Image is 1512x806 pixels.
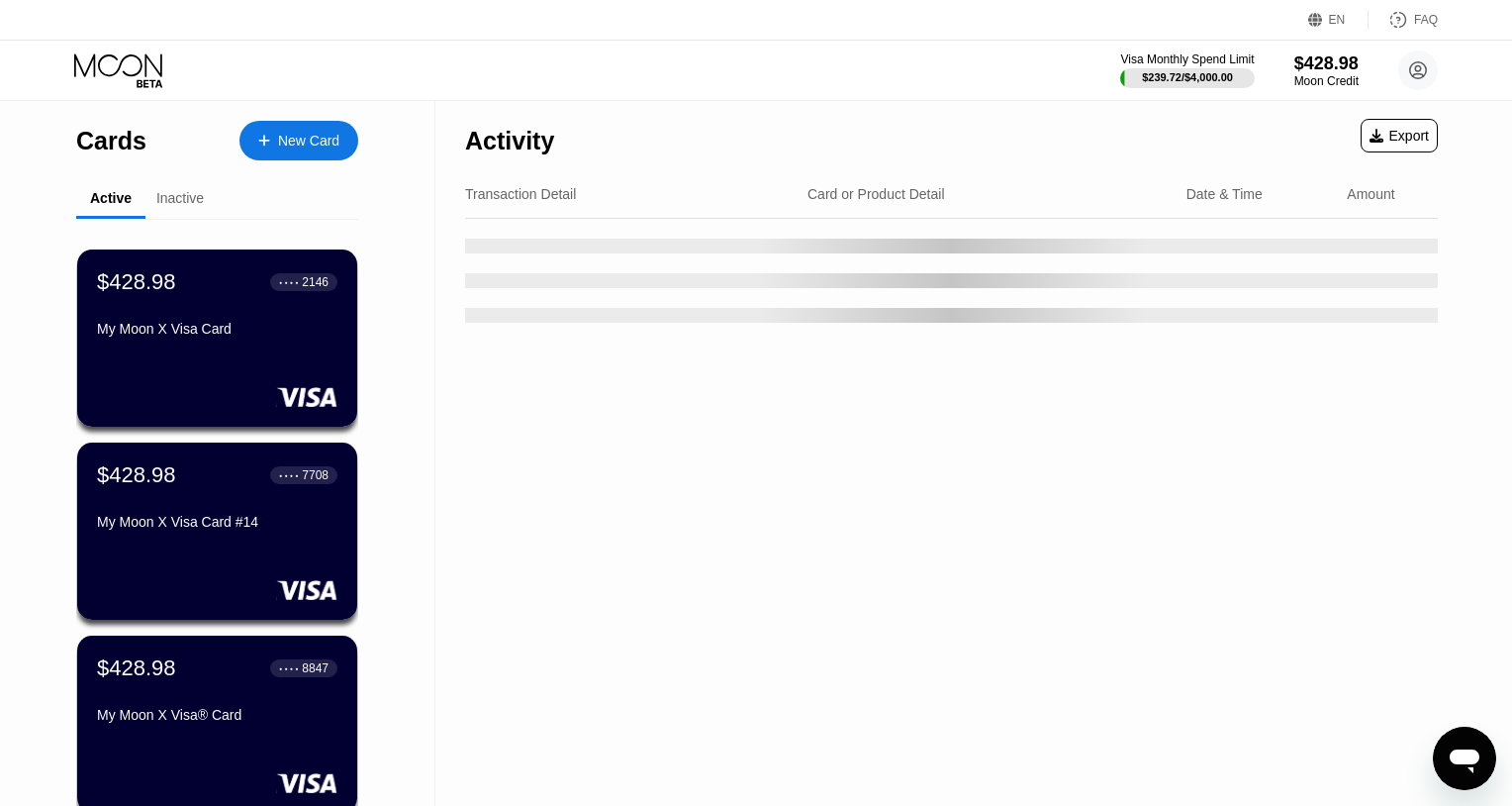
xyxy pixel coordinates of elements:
div: $428.98● ● ● ●2146My Moon X Visa Card [77,250,357,427]
div: ● ● ● ● [279,279,299,285]
div: My Moon X Visa Card [97,321,337,337]
div: Inactive [156,190,204,206]
div: $239.72 / $4,000.00 [1142,71,1233,83]
div: $428.98● ● ● ●7708My Moon X Visa Card #14 [77,443,357,620]
div: New Card [239,121,358,160]
div: $428.98 [1294,53,1359,74]
div: $428.98Moon Credit [1294,53,1359,88]
div: Active [90,190,132,206]
div: Visa Monthly Spend Limit$239.72/$4,000.00 [1120,52,1254,88]
iframe: Button to launch messaging window [1433,727,1496,790]
div: FAQ [1414,13,1438,27]
div: Transaction Detail [465,186,576,202]
div: My Moon X Visa Card #14 [97,514,337,530]
div: Activity [465,127,554,155]
div: Cards [76,127,146,155]
div: FAQ [1369,10,1438,30]
div: $428.98 [97,655,176,681]
div: EN [1329,13,1346,27]
div: Card or Product Detail [807,186,945,202]
div: 2146 [302,275,329,289]
div: 8847 [302,661,329,675]
div: Date & Time [1186,186,1263,202]
div: 7708 [302,468,329,482]
div: Moon Credit [1294,74,1359,88]
div: EN [1308,10,1369,30]
div: ● ● ● ● [279,472,299,478]
div: Export [1361,119,1438,152]
div: Export [1370,128,1429,144]
div: $428.98 [97,462,176,488]
div: New Card [278,133,339,150]
div: Visa Monthly Spend Limit [1120,52,1254,66]
div: ● ● ● ● [279,665,299,671]
div: My Moon X Visa® Card [97,707,337,723]
div: Amount [1347,186,1394,202]
div: $428.98 [97,269,176,295]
